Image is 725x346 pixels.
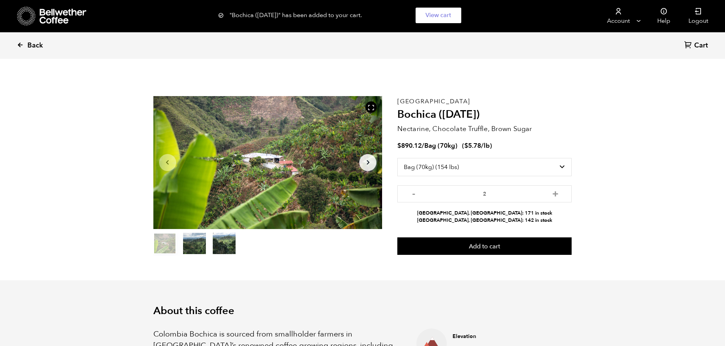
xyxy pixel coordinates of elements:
[464,141,481,150] bdi: 5.78
[397,108,572,121] h2: Bochica ([DATE])
[397,141,401,150] span: $
[464,141,468,150] span: $
[409,189,418,197] button: -
[27,41,43,50] span: Back
[453,333,525,340] h4: Elevation
[397,217,572,224] li: [GEOGRAPHIC_DATA], [GEOGRAPHIC_DATA]: 142 in stock
[684,41,710,51] a: Cart
[422,141,424,150] span: /
[397,210,572,217] li: [GEOGRAPHIC_DATA], [GEOGRAPHIC_DATA]: 171 in stock
[397,237,572,255] button: Add to cart
[481,141,490,150] span: /lb
[551,189,560,197] button: +
[462,141,492,150] span: ( )
[694,41,708,50] span: Cart
[424,141,457,150] span: Bag (70kg)
[153,305,572,317] h2: About this coffee
[218,8,507,23] div: "Bochica ([DATE])" has been added to your cart.
[416,8,461,23] a: View cart
[397,124,572,134] p: Nectarine, Chocolate Truffle, Brown Sugar
[397,141,422,150] bdi: 890.12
